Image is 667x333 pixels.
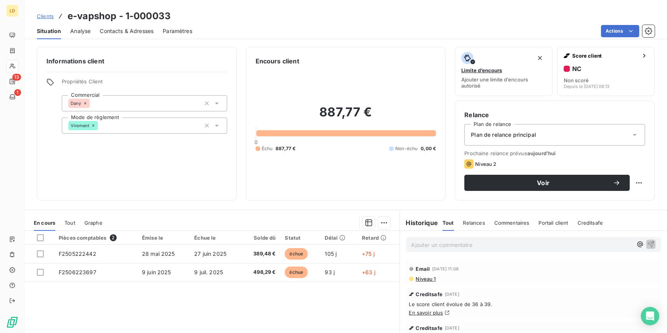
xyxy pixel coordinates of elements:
[256,56,299,66] h6: Encours client
[564,77,589,83] span: Non scoré
[6,5,18,17] div: LD
[90,100,96,107] input: Ajouter une valeur
[572,53,638,59] span: Score client
[557,47,655,96] button: Score clientNCNon scoréDepuis le [DATE] 09:13
[70,27,91,35] span: Analyse
[64,220,75,226] span: Tout
[416,266,430,272] span: Email
[254,139,258,145] span: 0
[463,220,485,226] span: Relances
[142,250,175,257] span: 28 mai 2025
[527,150,556,156] span: aujourd’hui
[395,145,418,152] span: Non-échu
[246,268,276,276] span: 498,29 €
[601,25,639,37] button: Actions
[464,150,645,156] span: Prochaine relance prévue
[276,145,296,152] span: 887,77 €
[325,269,335,275] span: 93 j
[400,218,438,227] h6: Historique
[362,235,395,241] div: Retard
[285,235,315,241] div: Statut
[539,220,568,226] span: Portail client
[461,67,502,73] span: Limite d’encours
[442,220,454,226] span: Tout
[34,220,55,226] span: En cours
[59,269,96,275] span: F2506223697
[572,65,581,73] h6: NC
[14,89,21,96] span: 1
[37,27,61,35] span: Situation
[415,276,436,282] span: Niveau 1
[71,101,81,106] span: Dany
[246,235,276,241] div: Solde dû
[445,326,459,330] span: [DATE]
[68,9,171,23] h3: e-vapshop - 1-000033
[71,123,89,128] span: Virement
[445,292,459,297] span: [DATE]
[475,161,496,167] span: Niveau 2
[246,250,276,258] span: 389,48 €
[285,267,308,278] span: échue
[142,235,185,241] div: Émise le
[455,47,552,96] button: Limite d’encoursAjouter une limite d’encours autorisé
[409,310,443,316] a: En savoir plus
[494,220,530,226] span: Commentaires
[59,234,133,241] div: Pièces comptables
[416,325,443,331] span: Creditsafe
[37,12,54,20] a: Clients
[416,291,443,297] span: Creditsafe
[194,235,236,241] div: Échue le
[362,250,375,257] span: +75 j
[474,180,613,186] span: Voir
[421,145,436,152] span: 0,00 €
[464,110,645,119] h6: Relance
[163,27,192,35] span: Paramètres
[564,84,610,89] span: Depuis le [DATE] 09:13
[409,301,658,307] span: Le score client évolue de 36 à 39.
[464,175,630,191] button: Voir
[12,74,21,81] span: 13
[59,250,96,257] span: F2505222442
[471,131,536,139] span: Plan de relance principal
[194,250,226,257] span: 27 juin 2025
[262,145,273,152] span: Échu
[84,220,102,226] span: Graphe
[46,56,227,66] h6: Informations client
[641,307,659,325] div: Open Intercom Messenger
[194,269,223,275] span: 9 juil. 2025
[62,78,227,89] span: Propriétés Client
[578,220,603,226] span: Creditsafe
[325,250,337,257] span: 105 j
[98,122,104,129] input: Ajouter une valeur
[6,316,18,328] img: Logo LeanPay
[256,104,436,128] h2: 887,77 €
[432,267,459,271] span: [DATE] 11:08
[325,235,353,241] div: Délai
[37,13,54,19] span: Clients
[461,76,546,89] span: Ajouter une limite d’encours autorisé
[110,234,117,241] span: 2
[100,27,154,35] span: Contacts & Adresses
[362,269,375,275] span: +63 j
[285,248,308,260] span: échue
[142,269,171,275] span: 9 juin 2025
